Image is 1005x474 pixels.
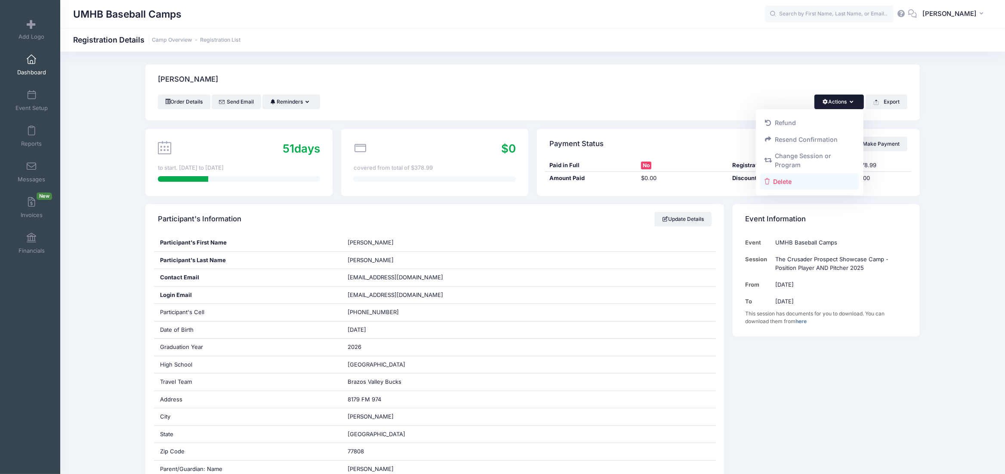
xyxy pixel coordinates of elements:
[641,162,651,169] span: No
[262,95,320,109] button: Reminders
[158,95,210,109] a: Order Details
[158,164,320,172] div: to start. [DATE] to [DATE]
[348,465,394,472] span: [PERSON_NAME]
[545,174,637,183] div: Amount Paid
[11,121,52,151] a: Reports
[745,234,771,251] td: Event
[200,37,240,43] a: Registration List
[348,291,455,300] span: [EMAIL_ADDRESS][DOMAIN_NAME]
[348,257,394,263] span: [PERSON_NAME]
[348,309,399,315] span: [PHONE_NUMBER]
[348,361,405,368] span: [GEOGRAPHIC_DATA]
[21,211,43,219] span: Invoices
[158,67,218,92] h4: [PERSON_NAME]
[154,408,341,425] div: City
[760,173,860,190] a: Delete
[354,164,516,172] div: covered from total of $378.99
[745,207,806,232] h4: Event Information
[795,318,807,324] a: here
[851,174,912,183] div: $0.00
[154,339,341,356] div: Graduation Year
[11,50,52,80] a: Dashboard
[728,174,851,183] div: Discounts & Credits
[549,131,604,156] h4: Payment Status
[348,326,366,333] span: [DATE]
[348,343,361,350] span: 2026
[760,115,860,131] a: Refund
[814,95,864,109] button: Actions
[158,207,241,232] h4: Participant's Information
[348,239,394,246] span: [PERSON_NAME]
[212,95,261,109] a: Send Email
[771,251,907,276] td: The Crusader Prospect Showcase Camp - Position Player AND Pitcher 2025
[154,269,341,286] div: Contact Email
[348,274,443,281] span: [EMAIL_ADDRESS][DOMAIN_NAME]
[154,234,341,251] div: Participant's First Name
[15,104,48,112] span: Event Setup
[152,37,192,43] a: Camp Overview
[501,142,516,155] span: $0
[760,131,860,147] a: Resend Confirmation
[771,234,907,251] td: UMHB Baseball Camps
[851,161,912,170] div: $378.99
[348,431,405,437] span: [GEOGRAPHIC_DATA]
[73,35,240,44] h1: Registration Details
[37,193,52,200] span: New
[18,33,44,40] span: Add Logo
[771,293,907,310] td: [DATE]
[745,276,771,293] td: From
[745,293,771,310] td: To
[21,140,42,147] span: Reports
[154,304,341,321] div: Participant's Cell
[765,6,894,23] input: Search by First Name, Last Name, or Email...
[760,148,860,174] a: Change Session or Program
[11,193,52,223] a: InvoicesNew
[745,310,907,325] div: This session has documents for you to download. You can download them from
[18,247,45,254] span: Financials
[154,321,341,339] div: Date of Birth
[545,161,637,170] div: Paid in Full
[154,356,341,373] div: High School
[348,448,364,455] span: 77808
[283,142,294,155] span: 51
[654,212,712,226] a: Update Details
[154,443,341,460] div: Zip Code
[771,276,907,293] td: [DATE]
[154,373,341,391] div: Travel Team
[11,157,52,187] a: Messages
[917,4,992,24] button: [PERSON_NAME]
[866,95,907,109] button: Export
[637,174,728,183] div: $0.00
[348,413,394,420] span: [PERSON_NAME]
[745,251,771,276] td: Session
[348,378,401,385] span: Brazos Valley Bucks
[348,396,381,403] span: 8179 FM 974
[728,161,851,170] div: Registration Cost
[11,14,52,44] a: Add Logo
[154,252,341,269] div: Participant's Last Name
[11,228,52,258] a: Financials
[850,137,907,151] a: Make Payment
[154,426,341,443] div: State
[154,287,341,304] div: Login Email
[922,9,977,18] span: [PERSON_NAME]
[283,140,320,157] div: days
[18,176,45,183] span: Messages
[11,86,52,116] a: Event Setup
[17,69,46,76] span: Dashboard
[154,391,341,408] div: Address
[73,4,182,24] h1: UMHB Baseball Camps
